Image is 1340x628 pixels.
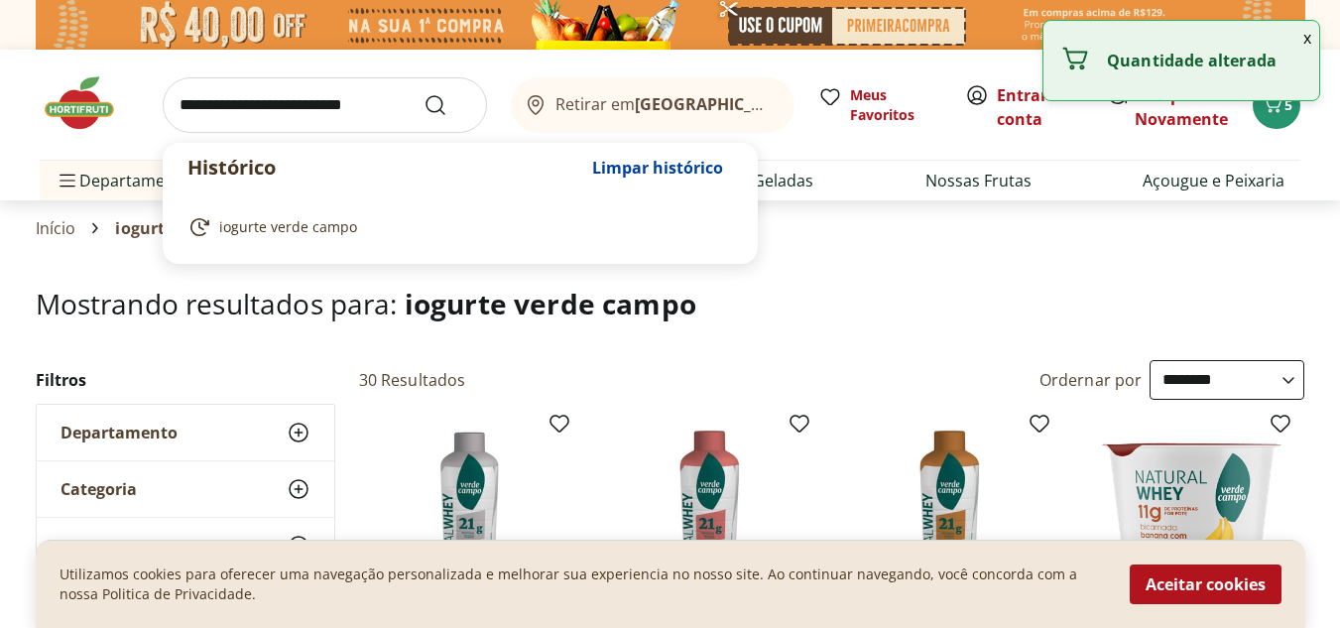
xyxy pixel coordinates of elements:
[405,285,696,322] span: iogurte verde campo
[424,93,471,117] button: Submit Search
[1284,95,1292,114] span: 5
[1135,84,1228,130] a: Comprar Novamente
[1253,81,1300,129] button: Carrinho
[60,565,1106,604] p: Utilizamos cookies para oferecer uma navegação personalizada e melhorar sua experiencia no nosso ...
[582,144,733,191] button: Limpar histórico
[187,154,582,182] p: Histórico
[1039,369,1143,391] label: Ordernar por
[635,93,969,115] b: [GEOGRAPHIC_DATA]/[GEOGRAPHIC_DATA]
[115,219,281,237] span: iogurte verde campo
[1143,169,1284,192] a: Açougue e Peixaria
[61,423,178,442] span: Departamento
[1295,21,1319,55] button: Fechar notificação
[61,536,110,556] span: Marca
[187,215,725,239] a: iogurte verde campo
[555,95,775,113] span: Retirar em
[163,77,487,133] input: search
[37,405,334,460] button: Departamento
[36,360,335,400] h2: Filtros
[1096,420,1284,608] img: Iogurte Natural Whey Colherável Bicamada Banana com Canela 11g de Proteína Verde Campo 140g
[615,420,803,608] img: Iogurte Natural Whey 21g de Proteína Morango Verde Campo 250g
[36,219,76,237] a: Início
[511,77,794,133] button: Retirar em[GEOGRAPHIC_DATA]/[GEOGRAPHIC_DATA]
[56,157,198,204] span: Departamentos
[36,288,1305,319] h1: Mostrando resultados para:
[997,83,1085,131] span: ou
[219,217,357,237] span: iogurte verde campo
[997,84,1106,130] a: Criar conta
[359,369,466,391] h2: 30 Resultados
[40,73,139,133] img: Hortifruti
[1130,565,1281,604] button: Aceitar cookies
[61,479,137,499] span: Categoria
[1107,51,1303,70] p: Quantidade alterada
[818,85,941,125] a: Meus Favoritos
[925,169,1032,192] a: Nossas Frutas
[37,461,334,517] button: Categoria
[56,157,79,204] button: Menu
[37,518,334,573] button: Marca
[375,420,563,608] img: Iogurte Natural Whey 21g de Proteína Coco Verde Campo 250g
[997,84,1047,106] a: Entrar
[850,85,941,125] span: Meus Favoritos
[855,420,1043,608] img: Iogurte Natural Whey 21g de Proteína Doce De Leite Verde Campo 250g
[592,160,723,176] span: Limpar histórico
